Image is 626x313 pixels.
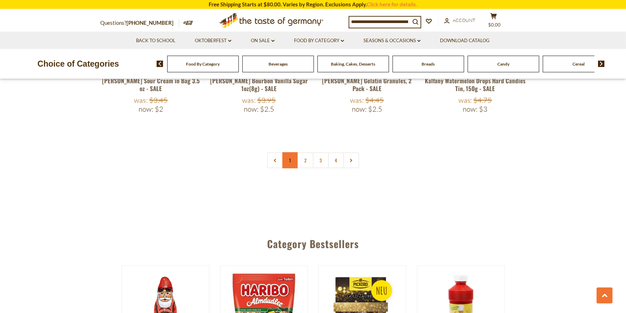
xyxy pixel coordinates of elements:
[242,96,256,105] label: Was:
[67,228,559,257] div: Category Bestsellers
[444,17,476,24] a: Account
[101,18,179,28] p: Questions?
[195,37,231,45] a: Oktoberfest
[294,37,344,45] a: Food By Category
[363,37,421,45] a: Seasons & Occasions
[463,105,478,113] label: Now:
[367,1,417,7] a: Click here for details.
[368,105,382,113] span: $2.5
[257,96,276,105] span: $3.95
[282,152,298,168] a: 1
[366,96,384,105] span: $4.45
[350,96,364,105] label: Was:
[298,152,314,168] a: 2
[440,37,490,45] a: Download Catalog
[139,105,153,113] label: Now:
[328,152,344,168] a: 4
[186,61,220,67] a: Food By Category
[157,61,163,67] img: previous arrow
[322,76,412,93] a: [PERSON_NAME] Gelatin Granules, 2 Pack - SALE
[497,61,509,67] a: Candy
[102,76,200,93] a: [PERSON_NAME] Sour Cream in Bag 3.5 oz - SALE
[453,17,476,23] span: Account
[251,37,275,45] a: On Sale
[269,61,288,67] a: Beverages
[479,105,487,113] span: $3
[155,105,163,113] span: $2
[244,105,259,113] label: Now:
[573,61,585,67] a: Cereal
[488,22,501,28] span: $0.00
[136,37,175,45] a: Back to School
[352,105,367,113] label: Now:
[313,152,329,168] a: 3
[474,96,492,105] span: $4.75
[425,76,525,93] a: Kalfany Watermelon Drops Hard Candies Tin, 150g - SALE
[127,19,174,26] a: [PHONE_NUMBER]
[210,76,308,93] a: [PERSON_NAME] Bourbon Vanilla Sugar 1oz(8g) - SALE
[458,96,472,105] label: Was:
[483,13,504,30] button: $0.00
[422,61,435,67] a: Breads
[331,61,375,67] a: Baking, Cakes, Desserts
[149,96,168,105] span: $3.45
[598,61,605,67] img: next arrow
[134,96,148,105] label: Was:
[260,105,274,113] span: $2.5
